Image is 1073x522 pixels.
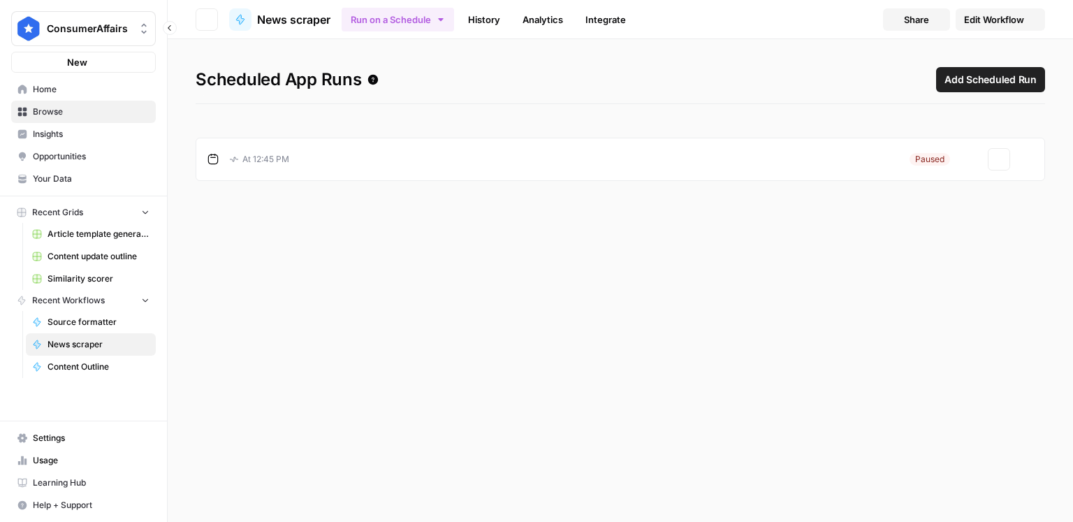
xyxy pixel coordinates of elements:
button: Workspace: ConsumerAffairs [11,11,156,46]
span: New [67,55,87,69]
button: New [11,52,156,73]
span: Content update outline [48,250,149,263]
span: Add Scheduled Run [944,73,1037,87]
span: Your Data [33,173,149,185]
a: History [460,8,509,31]
a: Settings [11,427,156,449]
a: Source formatter [26,311,156,333]
button: Add Scheduled Run [936,67,1045,92]
a: Content update outline [26,245,156,268]
a: Integrate [577,8,634,31]
a: Opportunities [11,145,156,168]
span: Learning Hub [33,477,149,489]
span: Recent Workflows [32,294,105,307]
span: Recent Grids [32,206,83,219]
button: Recent Grids [11,202,156,223]
a: Usage [11,449,156,472]
span: Content Outline [48,361,149,373]
span: Browse [33,106,149,118]
button: Share [883,8,950,31]
span: News scraper [48,338,149,351]
a: Your Data [11,168,156,190]
button: Help + Support [11,494,156,516]
span: News scraper [257,11,330,28]
a: News scraper [26,333,156,356]
button: Run on a Schedule [342,8,454,31]
span: Article template generator [48,228,149,240]
p: At 12:45 PM [230,153,289,166]
div: Paused [910,153,950,166]
a: Edit Workflow [956,8,1045,31]
span: Scheduled App Runs [196,68,379,91]
span: Similarity scorer [48,273,149,285]
span: Settings [33,432,149,444]
span: Opportunities [33,150,149,163]
a: Analytics [514,8,571,31]
a: Content Outline [26,356,156,378]
span: Help + Support [33,499,149,512]
img: ConsumerAffairs Logo [16,16,41,41]
a: Learning Hub [11,472,156,494]
span: Insights [33,128,149,140]
span: ConsumerAffairs [47,22,131,36]
a: Browse [11,101,156,123]
span: Share [904,13,929,27]
a: Home [11,78,156,101]
a: Similarity scorer [26,268,156,290]
span: Home [33,83,149,96]
a: Article template generator [26,223,156,245]
a: News scraper [229,8,330,31]
span: Usage [33,454,149,467]
a: Insights [11,123,156,145]
span: Edit Workflow [964,13,1024,27]
span: Source formatter [48,316,149,328]
button: Recent Workflows [11,290,156,311]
